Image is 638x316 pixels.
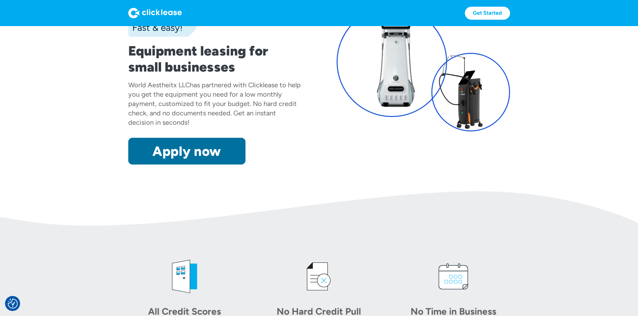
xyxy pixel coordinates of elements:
[128,8,182,18] img: Logo
[299,256,339,297] img: credit icon
[465,7,510,20] a: Get Started
[433,256,474,297] img: calendar icon
[128,81,190,89] div: World Aestheitx LLC
[128,138,245,165] a: Apply now
[164,256,205,297] img: welcome icon
[8,299,18,309] button: Consent Preferences
[128,43,302,75] h1: Equipment leasing for small businesses
[8,299,18,309] img: Revisit consent button
[128,21,183,34] div: Fast & easy!
[128,81,301,126] div: has partnered with Clicklease to help you get the equipment you need for a low monthly payment, c...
